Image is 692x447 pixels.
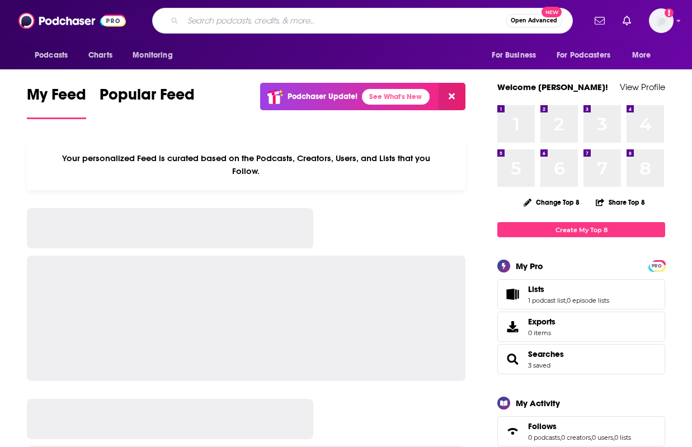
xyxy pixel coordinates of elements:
[613,434,614,441] span: ,
[557,48,610,63] span: For Podcasters
[362,89,430,105] a: See What's New
[497,416,665,446] span: Follows
[288,92,357,101] p: Podchaser Update!
[100,85,195,111] span: Popular Feed
[649,8,674,33] span: Logged in as JohnJMudgett
[516,261,543,271] div: My Pro
[27,85,86,111] span: My Feed
[517,195,586,209] button: Change Top 8
[528,421,631,431] a: Follows
[497,312,665,342] a: Exports
[528,297,566,304] a: 1 podcast list
[27,45,82,66] button: open menu
[528,284,609,294] a: Lists
[528,317,556,327] span: Exports
[528,284,544,294] span: Lists
[560,434,561,441] span: ,
[88,48,112,63] span: Charts
[506,14,562,27] button: Open AdvancedNew
[100,85,195,119] a: Popular Feed
[528,434,560,441] a: 0 podcasts
[497,344,665,374] span: Searches
[27,85,86,119] a: My Feed
[484,45,550,66] button: open menu
[620,82,665,92] a: View Profile
[81,45,119,66] a: Charts
[501,351,524,367] a: Searches
[497,82,608,92] a: Welcome [PERSON_NAME]!
[561,434,591,441] a: 0 creators
[497,279,665,309] span: Lists
[501,286,524,302] a: Lists
[492,48,536,63] span: For Business
[511,18,557,23] span: Open Advanced
[528,421,557,431] span: Follows
[528,329,556,337] span: 0 items
[528,349,564,359] a: Searches
[566,297,567,304] span: ,
[35,48,68,63] span: Podcasts
[650,261,663,270] a: PRO
[614,434,631,441] a: 0 lists
[590,11,609,30] a: Show notifications dropdown
[516,398,560,408] div: My Activity
[542,7,562,17] span: New
[618,11,635,30] a: Show notifications dropdown
[649,8,674,33] button: Show profile menu
[595,191,646,213] button: Share Top 8
[18,10,126,31] img: Podchaser - Follow, Share and Rate Podcasts
[592,434,613,441] a: 0 users
[133,48,172,63] span: Monitoring
[501,424,524,439] a: Follows
[649,8,674,33] img: User Profile
[125,45,187,66] button: open menu
[152,8,573,34] div: Search podcasts, credits, & more...
[624,45,665,66] button: open menu
[528,361,550,369] a: 3 saved
[665,8,674,17] svg: Add a profile image
[632,48,651,63] span: More
[27,139,465,190] div: Your personalized Feed is curated based on the Podcasts, Creators, Users, and Lists that you Follow.
[497,222,665,237] a: Create My Top 8
[549,45,627,66] button: open menu
[650,262,663,270] span: PRO
[567,297,609,304] a: 0 episode lists
[591,434,592,441] span: ,
[501,319,524,335] span: Exports
[183,12,506,30] input: Search podcasts, credits, & more...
